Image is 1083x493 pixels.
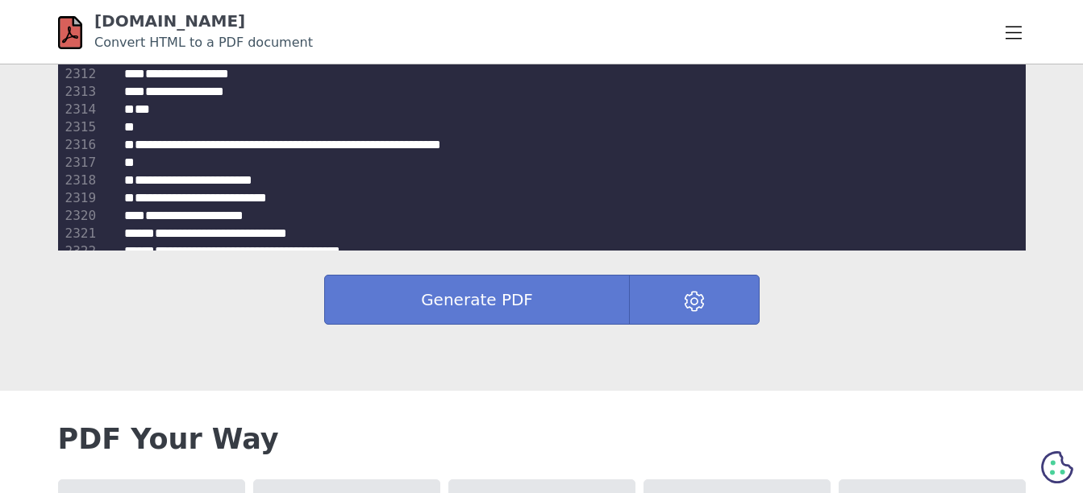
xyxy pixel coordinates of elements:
[61,101,99,118] div: 2314
[61,154,99,172] div: 2317
[61,189,99,207] div: 2319
[58,14,82,51] img: html-pdf.net
[94,11,245,31] a: [DOMAIN_NAME]
[58,423,1026,455] h2: PDF Your Way
[61,207,99,225] div: 2320
[61,118,99,136] div: 2315
[61,65,99,83] div: 2312
[324,275,631,325] button: Generate PDF
[61,172,99,189] div: 2318
[61,242,99,260] div: 2322
[61,225,99,242] div: 2321
[61,83,99,101] div: 2313
[94,35,313,50] small: Convert HTML to a PDF document
[61,136,99,154] div: 2316
[1041,451,1073,483] svg: Cookie Preferences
